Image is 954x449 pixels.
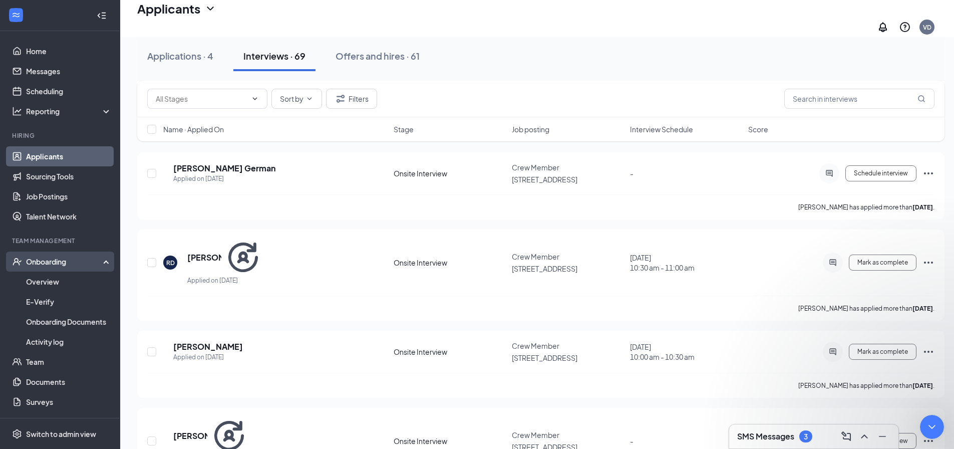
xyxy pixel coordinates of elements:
span: Name · Applied On [163,124,224,134]
div: Switch to admin view [26,429,96,439]
div: Reporting [26,106,112,116]
img: Profile image for Jonah [29,6,45,22]
p: [PERSON_NAME] has applied more than . [798,381,934,390]
span: Crew Member [512,252,559,261]
div: Applied on [DATE] [173,352,243,362]
input: All Stages [156,93,247,104]
svg: Analysis [12,106,22,116]
a: Talent Network [26,206,112,227]
button: Upload attachment [16,51,24,59]
input: Search in interviews [784,89,934,109]
a: Messages [26,61,112,81]
div: Onsite Interview [394,436,506,446]
iframe: Intercom live chat [920,415,944,439]
p: [PERSON_NAME] has applied more than . [798,203,934,211]
p: [STREET_ADDRESS] [512,174,624,184]
div: Onsite Interview [394,168,506,178]
button: Start recording [64,51,72,59]
span: Stage [394,124,414,134]
span: - [630,169,633,178]
div: Applied on [DATE] [173,174,275,184]
a: Surveys [26,392,112,412]
p: [PERSON_NAME] has applied more than . [798,304,934,313]
span: Score [748,124,768,134]
svg: Reapply [225,240,261,275]
a: Team [26,352,112,372]
button: ComposeMessage [838,428,854,444]
a: Onboarding Documents [26,312,112,332]
div: Applied on [DATE] [187,276,261,286]
div: Team Management [12,237,110,245]
svg: MagnifyingGlass [917,95,925,103]
b: [DATE] [912,305,933,312]
a: Job Postings [26,186,112,206]
svg: ComposeMessage [840,430,852,442]
button: Mark as complete [849,344,916,360]
h5: [PERSON_NAME] [187,252,221,263]
svg: Ellipses [922,346,934,358]
span: - [630,436,633,445]
div: Interviews · 69 [243,50,305,62]
div: [DATE] [630,253,742,273]
svg: Collapse [97,11,107,21]
span: Crew Member [512,163,559,172]
h1: Jonah [49,5,71,13]
span: Schedule interview [854,170,908,177]
span: Crew Member [512,430,559,439]
b: [DATE] [912,203,933,211]
span: 10:30 am - 11:00 am [630,263,742,273]
div: [DATE] [630,342,742,362]
a: Scheduling [26,81,112,101]
h3: SMS Messages [737,431,794,442]
h5: [PERSON_NAME] German [173,163,275,174]
button: go back [7,4,26,23]
div: Onboarding [26,257,103,267]
svg: Ellipses [922,257,934,269]
div: 3 [804,432,808,441]
span: Mark as complete [857,259,908,266]
svg: Filter [335,93,347,105]
b: [DATE] [912,382,933,389]
span: Mark as complete [857,348,908,355]
svg: UserCheck [12,257,22,267]
div: Hiring [12,131,110,140]
p: Active [49,13,69,23]
div: Onsite Interview [394,347,506,357]
span: Sort by [280,95,303,102]
div: RD [166,259,175,267]
div: Applications · 4 [147,50,213,62]
svg: ChevronDown [251,95,259,103]
a: Documents [26,372,112,392]
span: Job posting [512,124,549,134]
a: Home [26,41,112,61]
button: Home [107,4,126,23]
svg: ChevronDown [204,3,216,15]
button: Send a message… [122,47,138,63]
svg: Settings [12,429,22,439]
a: E-Verify [26,292,112,312]
svg: ChevronDown [305,95,313,103]
svg: Notifications [877,21,889,33]
button: Gif picker [48,51,56,59]
div: VD [923,23,931,32]
span: 10:00 am - 10:30 am [630,352,742,362]
svg: WorkstreamLogo [11,10,21,20]
a: Activity log [26,332,112,352]
svg: ActiveChat [823,169,835,177]
svg: Minimize [876,430,888,442]
button: Schedule interview [845,165,916,181]
a: Applicants [26,146,112,166]
div: Onsite Interview [394,258,506,268]
h5: [PERSON_NAME] [173,341,243,352]
button: Sort byChevronDown [271,89,322,109]
button: Mark as complete [849,255,916,271]
svg: ActiveChat [827,348,839,356]
a: Overview [26,272,112,292]
span: Crew Member [512,341,559,350]
div: Offers and hires · 61 [336,50,420,62]
button: Filter Filters [326,89,377,109]
h5: [PERSON_NAME] [173,430,207,441]
svg: ActiveChat [827,259,839,267]
svg: Ellipses [922,435,934,447]
a: Sourcing Tools [26,166,112,186]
